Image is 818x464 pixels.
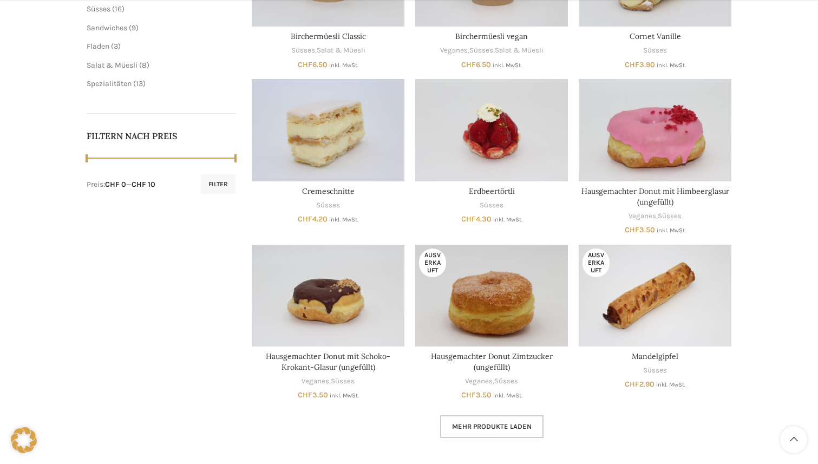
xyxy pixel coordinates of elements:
[298,60,328,69] bdi: 6.50
[132,180,155,189] span: CHF 10
[415,79,568,181] a: Erdbeertörtli
[415,245,568,347] a: Hausgemachter Donut Zimtzucker (ungefüllt)
[495,45,544,56] a: Salat & Müesli
[87,42,109,51] a: Fladen
[87,61,138,70] a: Salat & Müesli
[298,60,312,69] span: CHF
[461,214,476,224] span: CHF
[329,62,358,69] small: inkl. MwSt.
[114,42,118,51] span: 3
[252,376,404,387] div: ,
[579,211,731,221] div: ,
[115,4,122,14] span: 16
[579,245,731,347] a: Mandelgipfel
[298,390,312,400] span: CHF
[579,79,731,181] a: Hausgemachter Donut mit Himbeerglasur (ungefüllt)
[657,227,686,234] small: inkl. MwSt.
[87,179,155,190] div: Preis: —
[480,200,503,211] a: Süsses
[461,60,491,69] bdi: 6.50
[302,186,355,196] a: Cremeschnitte
[87,23,127,32] a: Sandwiches
[625,60,639,69] span: CHF
[643,365,667,376] a: Süsses
[643,45,667,56] a: Süsses
[252,45,404,56] div: ,
[455,31,528,41] a: Birchermüesli vegan
[469,186,515,196] a: Erdbeertörtli
[136,79,143,88] span: 13
[625,225,639,234] span: CHF
[298,390,328,400] bdi: 3.50
[625,380,639,389] span: CHF
[316,200,340,211] a: Süsses
[461,390,492,400] bdi: 3.50
[629,211,656,221] a: Veganes
[461,390,476,400] span: CHF
[657,62,686,69] small: inkl. MwSt.
[780,426,807,453] a: Scroll to top button
[329,216,358,223] small: inkl. MwSt.
[415,376,568,387] div: ,
[583,249,610,277] span: Ausverkauft
[493,216,522,223] small: inkl. MwSt.
[302,376,329,387] a: Veganes
[461,214,492,224] bdi: 4.30
[431,351,553,372] a: Hausgemachter Donut Zimtzucker (ungefüllt)
[252,245,404,347] a: Hausgemachter Donut mit Schoko-Krokant-Glasur (ungefüllt)
[291,31,366,41] a: Birchermüesli Classic
[625,225,655,234] bdi: 3.50
[298,214,312,224] span: CHF
[132,23,136,32] span: 9
[317,45,365,56] a: Salat & Müesli
[469,45,493,56] a: Süsses
[440,415,544,438] a: Mehr Produkte laden
[201,174,235,194] button: Filter
[87,130,236,142] h5: Filtern nach Preis
[452,422,532,431] span: Mehr Produkte laden
[298,214,328,224] bdi: 4.20
[625,380,655,389] bdi: 2.90
[266,351,390,372] a: Hausgemachter Donut mit Schoko-Krokant-Glasur (ungefüllt)
[440,45,468,56] a: Veganes
[419,249,446,277] span: Ausverkauft
[493,62,522,69] small: inkl. MwSt.
[331,376,355,387] a: Süsses
[142,61,147,70] span: 8
[494,376,518,387] a: Süsses
[291,45,315,56] a: Süsses
[632,351,678,361] a: Mandelgipfel
[330,392,359,399] small: inkl. MwSt.
[658,211,682,221] a: Süsses
[87,4,110,14] a: Süsses
[252,79,404,181] a: Cremeschnitte
[630,31,681,41] a: Cornet Vanille
[493,392,522,399] small: inkl. MwSt.
[461,60,476,69] span: CHF
[625,60,655,69] bdi: 3.90
[581,186,729,207] a: Hausgemachter Donut mit Himbeerglasur (ungefüllt)
[105,180,126,189] span: CHF 0
[415,45,568,56] div: , ,
[656,381,685,388] small: inkl. MwSt.
[87,79,132,88] a: Spezialitäten
[465,376,493,387] a: Veganes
